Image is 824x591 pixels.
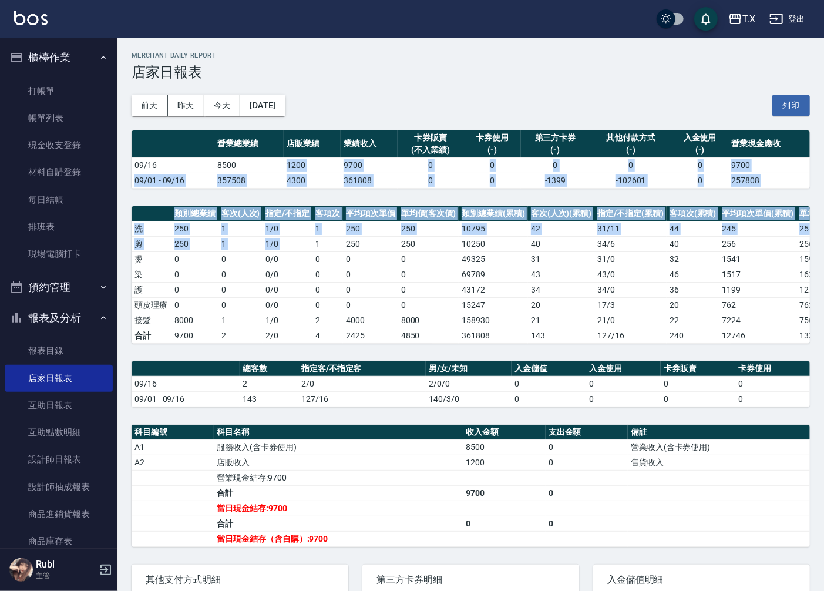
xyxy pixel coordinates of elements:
[343,297,398,313] td: 0
[298,361,426,377] th: 指定客/不指定客
[343,221,398,236] td: 250
[168,95,204,116] button: 昨天
[132,328,171,343] td: 合計
[263,328,312,343] td: 2/0
[674,144,725,156] div: (-)
[312,328,343,343] td: 4
[5,78,113,105] a: 打帳單
[528,221,595,236] td: 42
[312,313,343,328] td: 2
[218,328,263,343] td: 2
[628,455,810,470] td: 售貨收入
[5,337,113,364] a: 報表目錄
[661,391,735,407] td: 0
[132,221,171,236] td: 洗
[132,130,810,189] table: a dense table
[735,391,810,407] td: 0
[218,267,263,282] td: 0
[5,528,113,555] a: 商品庫存表
[263,221,312,236] td: 1 / 0
[661,376,735,391] td: 0
[528,251,595,267] td: 31
[343,328,398,343] td: 2425
[240,361,298,377] th: 總客數
[586,391,661,407] td: 0
[586,361,661,377] th: 入金使用
[132,376,240,391] td: 09/16
[661,361,735,377] th: 卡券販賣
[218,221,263,236] td: 1
[398,173,463,188] td: 0
[263,282,312,297] td: 0 / 0
[171,313,218,328] td: 8000
[594,267,667,282] td: 43 / 0
[459,313,528,328] td: 158930
[312,267,343,282] td: 0
[524,132,587,144] div: 第三方卡券
[667,297,719,313] td: 20
[728,157,810,173] td: 9700
[284,130,341,158] th: 店販業績
[719,297,797,313] td: 762
[132,391,240,407] td: 09/01 - 09/16
[524,144,587,156] div: (-)
[214,439,463,455] td: 服務收入(含卡券使用)
[463,425,546,440] th: 收入金額
[132,282,171,297] td: 護
[343,267,398,282] td: 0
[132,439,214,455] td: A1
[341,173,398,188] td: 361808
[719,221,797,236] td: 245
[590,173,672,188] td: -102601
[5,303,113,333] button: 報表及分析
[466,132,517,144] div: 卡券使用
[240,391,298,407] td: 143
[132,313,171,328] td: 接髮
[426,361,512,377] th: 男/女/未知
[401,132,460,144] div: 卡券販賣
[512,361,586,377] th: 入金儲值
[719,282,797,297] td: 1199
[5,213,113,240] a: 排班表
[667,236,719,251] td: 40
[214,173,284,188] td: 357508
[132,425,214,440] th: 科目編號
[398,328,459,343] td: 4850
[398,267,459,282] td: 0
[459,221,528,236] td: 10795
[218,297,263,313] td: 0
[463,439,546,455] td: 8500
[463,455,546,470] td: 1200
[263,297,312,313] td: 0 / 0
[171,267,218,282] td: 0
[218,313,263,328] td: 1
[628,425,810,440] th: 備註
[594,221,667,236] td: 31 / 11
[459,282,528,297] td: 43172
[594,328,667,343] td: 127/16
[312,221,343,236] td: 1
[594,297,667,313] td: 17 / 3
[742,12,755,26] div: T.X
[594,206,667,221] th: 指定/不指定(累積)
[628,439,810,455] td: 營業收入(含卡券使用)
[671,173,728,188] td: 0
[263,251,312,267] td: 0 / 0
[5,446,113,473] a: 設計師日報表
[735,361,810,377] th: 卡券使用
[735,376,810,391] td: 0
[312,251,343,267] td: 0
[132,361,810,407] table: a dense table
[512,376,586,391] td: 0
[459,297,528,313] td: 15247
[240,95,285,116] button: [DATE]
[14,11,48,25] img: Logo
[214,455,463,470] td: 店販收入
[546,516,628,531] td: 0
[521,157,590,173] td: 0
[171,221,218,236] td: 250
[594,282,667,297] td: 34 / 0
[694,7,718,31] button: save
[594,251,667,267] td: 31 / 0
[171,236,218,251] td: 250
